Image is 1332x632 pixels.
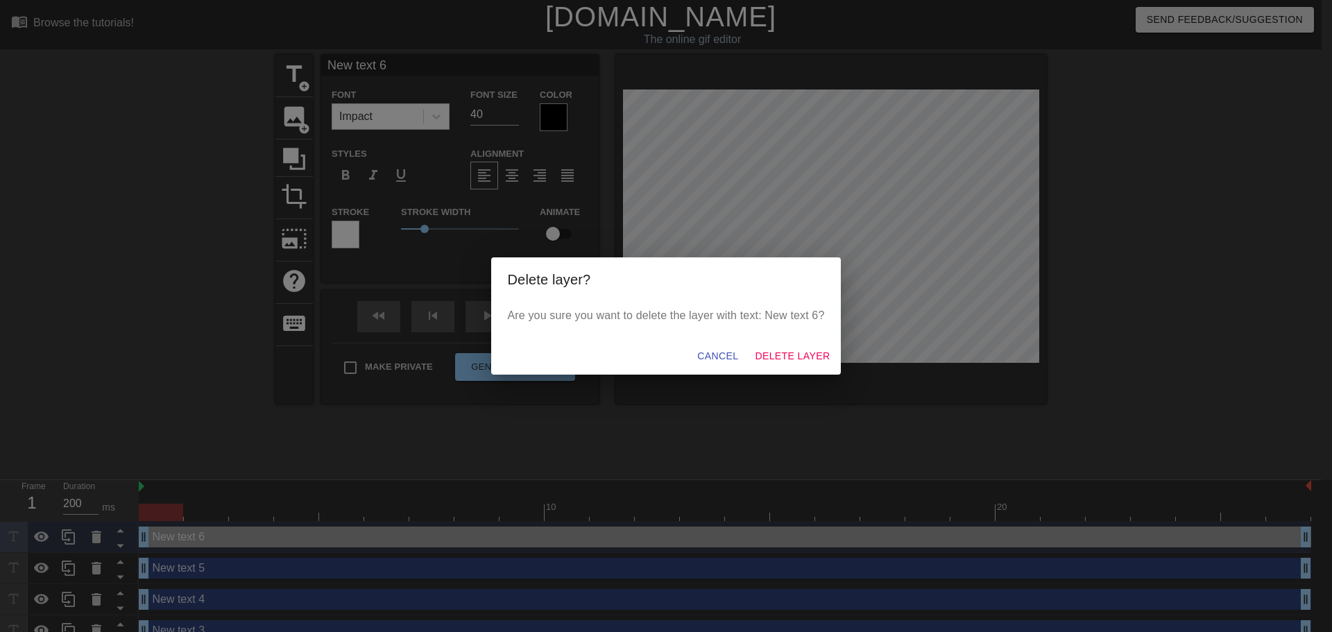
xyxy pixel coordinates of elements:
[697,348,738,365] span: Cancel
[692,343,744,369] button: Cancel
[755,348,830,365] span: Delete Layer
[749,343,835,369] button: Delete Layer
[508,268,825,291] h2: Delete layer?
[508,307,825,324] p: Are you sure you want to delete the layer with text: New text 6?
